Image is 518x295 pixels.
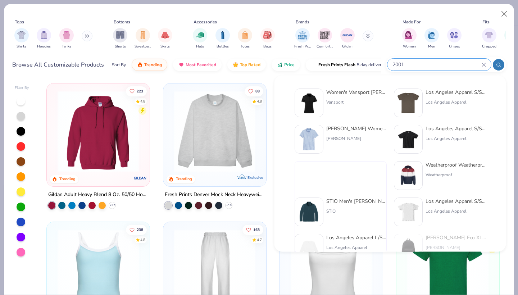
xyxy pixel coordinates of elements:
div: filter for Shorts [113,28,127,49]
img: TopRated.gif [233,62,238,68]
span: Shorts [115,44,126,49]
button: filter button [340,28,355,49]
span: Tanks [62,44,71,49]
img: f5d85501-0dbb-4ee4-b115-c08fa3845d83 [171,91,259,172]
span: Top Rated [240,62,260,68]
img: Women Image [405,31,413,39]
div: filter for Cropped [482,28,496,49]
img: Gildan Image [342,30,353,41]
div: Weatherproof Weatherproof Vintage Colorblocked Hooded Rain Jacket [426,161,486,169]
button: filter button [158,28,172,49]
span: Shirts [17,44,26,49]
img: Fresh Prints Image [297,30,308,41]
span: Cropped [482,44,496,49]
button: Like [126,224,147,235]
div: filter for Totes [238,28,252,49]
div: filter for Bags [260,28,275,49]
div: Weatherproof [426,172,486,178]
img: Totes Image [241,31,249,39]
span: 238 [137,228,144,231]
div: Filter By [15,85,29,91]
span: Sweatpants [135,44,151,49]
img: 84c9c730-638b-4452-9194-dfe864a8a49e [298,201,320,223]
button: Top Rated [227,59,266,71]
div: Women's Vansport [PERSON_NAME] [326,88,387,96]
img: flash.gif [311,62,317,68]
button: Like [126,86,147,96]
div: Los Angeles Apparel [426,208,486,214]
span: Price [284,62,295,68]
span: + 10 [226,203,232,208]
img: Gildan logo [133,171,147,185]
button: filter button [238,28,252,49]
div: Gildan Adult Heavy Blend 8 Oz. 50/50 Hooded Sweatshirt [48,190,148,199]
div: Los Angeles Apparel S/S Fine Jersey Crew 4.3 Oz [426,88,486,96]
div: Los Angeles Apparel L/S Fine Jersey Crew 4.3oz [326,234,387,241]
div: 4.8 [141,99,146,104]
div: STIO Men's [PERSON_NAME] Fleece Half-Zip [326,198,387,205]
div: [PERSON_NAME] Eco XL Classic 15" Computer Backpack [426,234,486,241]
button: Trending [132,59,167,71]
img: eee6e19e-e5ed-48ef-b614-a6c88b4e9c2b [298,92,320,114]
button: filter button [424,28,439,49]
button: filter button [14,28,29,49]
button: Most Favorited [173,59,222,71]
img: Tanks Image [63,31,71,39]
img: Men Image [428,31,436,39]
div: filter for Gildan [340,28,355,49]
span: Trending [144,62,162,68]
img: Bottles Image [219,31,227,39]
img: Unisex Image [450,31,458,39]
div: filter for Hoodies [37,28,51,49]
button: filter button [317,28,333,49]
div: filter for Bottles [215,28,230,49]
img: 1a08bcdc-96d7-4052-b705-7a2d7c7636a4 [397,164,419,187]
div: filter for Fresh Prints [294,28,311,49]
img: adc9af2d-e8b8-4292-b1ad-cbabbfa5031f [397,92,419,114]
span: 168 [253,228,260,231]
div: Accessories [194,19,217,25]
div: [PERSON_NAME] [426,244,486,251]
img: cee92a94-0828-49b5-bab1-71aaead0c75c [397,201,419,223]
div: 4.8 [141,237,146,242]
button: Like [242,224,263,235]
span: 88 [255,89,260,93]
span: 5 day delivery [357,61,383,69]
input: Try "T-Shirt" [392,60,482,69]
div: filter for Shirts [14,28,29,49]
div: Vansport [326,99,387,105]
div: filter for Hats [193,28,207,49]
button: filter button [447,28,462,49]
div: filter for Comfort Colors [317,28,333,49]
button: filter button [294,28,311,49]
div: 4.7 [257,237,262,242]
img: Hoodies Image [40,31,48,39]
img: Hats Image [196,31,204,39]
img: Bags Image [263,31,271,39]
div: Browse All Customizable Products [12,60,104,69]
img: Shorts Image [116,31,124,39]
img: e731ff24-0cd9-42e1-b3b9-996dc115ba61 [298,128,320,150]
div: filter for Men [424,28,439,49]
div: Sort By [112,62,126,68]
span: Men [428,44,435,49]
div: filter for Skirts [158,28,172,49]
span: 223 [137,89,144,93]
img: most_fav.gif [178,62,184,68]
div: 4.8 [257,99,262,104]
div: Los Angeles Apparel S/S Crew Neck 6.0 Oz Heavy [426,198,486,205]
img: placeholder.png [295,162,386,253]
span: Bags [263,44,272,49]
span: Women [403,44,416,49]
div: Made For [403,19,421,25]
button: filter button [113,28,127,49]
img: Comfort Colors Image [319,30,330,41]
div: Fits [482,19,490,25]
div: Los Angeles Apparel [426,135,486,142]
img: trending.gif [137,62,143,68]
div: Los Angeles Apparel [326,244,387,251]
span: Unisex [449,44,460,49]
div: [PERSON_NAME] Women's Destin Striped Sankaty Polo [326,125,387,132]
div: filter for Women [402,28,417,49]
div: filter for Unisex [447,28,462,49]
